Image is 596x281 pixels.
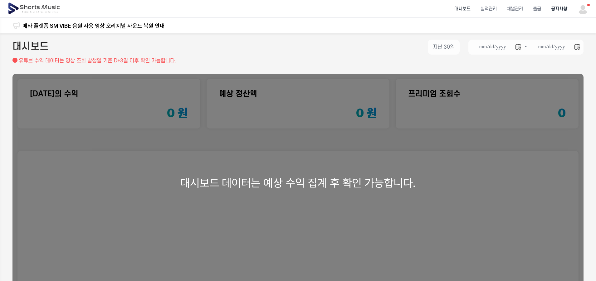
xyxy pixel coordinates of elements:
a: 채널관리 [502,1,528,17]
li: ~ [468,40,584,55]
img: 설명 아이콘 [12,58,17,63]
img: 사용자 이미지 [577,3,589,14]
a: 출금 [528,1,546,17]
p: 유튜브 수익 데이터는 영상 조회 발생일 기준 D+3일 이후 확인 가능합니다. [19,57,176,65]
img: 알림 아이콘 [12,22,20,29]
a: 메타 플랫폼 SM VIBE 음원 사용 영상 오리지널 사운드 복원 안내 [22,22,165,30]
a: 실적관리 [476,1,502,17]
button: 지난 30일 [428,40,460,55]
a: 공지사항 [546,1,572,17]
a: 대시보드 [449,1,476,17]
h2: 대시보드 [12,40,49,55]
